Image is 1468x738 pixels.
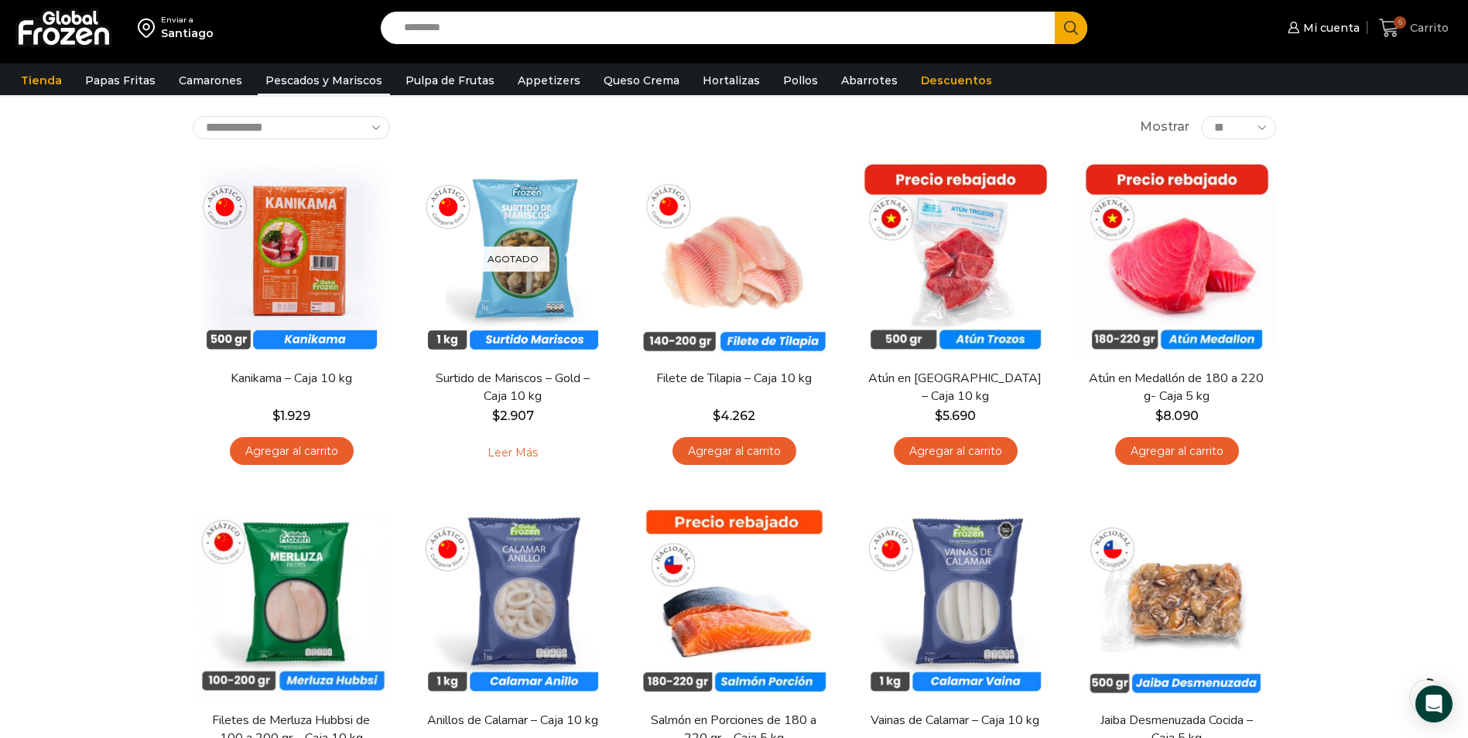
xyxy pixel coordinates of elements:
bdi: 4.262 [713,408,755,423]
span: $ [492,408,500,423]
a: Queso Crema [596,66,687,95]
a: Agregar al carrito: “Kanikama – Caja 10 kg” [230,437,354,466]
a: Agregar al carrito: “Filete de Tilapia - Caja 10 kg” [672,437,796,466]
img: address-field-icon.svg [138,15,161,41]
a: Abarrotes [833,66,905,95]
a: Vainas de Calamar – Caja 10 kg [866,712,1044,729]
span: 6 [1394,16,1406,29]
div: Santiago [161,26,214,41]
a: Mi cuenta [1284,12,1360,43]
a: Papas Fritas [77,66,163,95]
bdi: 5.690 [935,408,976,423]
a: Anillos de Calamar – Caja 10 kg [423,712,601,729]
a: Leé más sobre “Surtido de Mariscos - Gold - Caja 10 kg” [464,437,562,470]
a: Agregar al carrito: “Atún en Medallón de 180 a 220 g- Caja 5 kg” [1115,437,1239,466]
p: Agotado [477,246,549,272]
bdi: 2.907 [492,408,534,423]
a: Tienda [13,66,70,95]
a: Atún en [GEOGRAPHIC_DATA] – Caja 10 kg [866,370,1044,405]
a: Atún en Medallón de 180 a 220 g- Caja 5 kg [1087,370,1265,405]
a: Pulpa de Frutas [398,66,502,95]
a: Surtido de Mariscos – Gold – Caja 10 kg [423,370,601,405]
span: $ [272,408,280,423]
button: Search button [1055,12,1087,44]
bdi: 8.090 [1155,408,1199,423]
a: Descuentos [913,66,1000,95]
span: Mi cuenta [1299,20,1360,36]
span: $ [713,408,720,423]
span: $ [935,408,943,423]
a: Appetizers [510,66,588,95]
a: Camarones [171,66,250,95]
span: Mostrar [1140,118,1189,136]
bdi: 1.929 [272,408,310,423]
a: Filete de Tilapia – Caja 10 kg [645,370,823,388]
select: Pedido de la tienda [193,116,390,139]
a: Agregar al carrito: “Atún en Trozos - Caja 10 kg” [894,437,1018,466]
a: Hortalizas [695,66,768,95]
div: Enviar a [161,15,214,26]
a: Pescados y Mariscos [258,66,390,95]
span: $ [1155,408,1163,423]
span: Carrito [1406,20,1449,36]
a: Pollos [775,66,826,95]
a: 6 Carrito [1375,10,1453,46]
div: Open Intercom Messenger [1415,685,1453,723]
a: Kanikama – Caja 10 kg [202,370,380,388]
